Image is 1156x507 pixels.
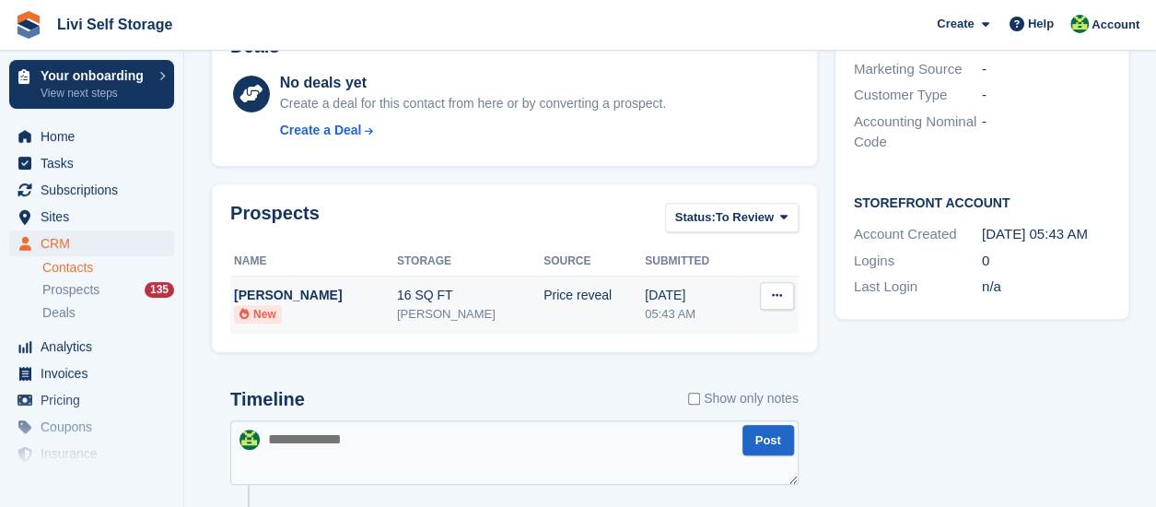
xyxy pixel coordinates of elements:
h2: Storefront Account [854,193,1110,211]
a: menu [9,360,174,386]
th: Storage [397,247,543,277]
div: [PERSON_NAME] [397,305,543,324]
span: To Review [716,208,774,227]
a: menu [9,204,174,230]
div: Customer Type [854,85,982,106]
span: Analytics [41,334,151,360]
span: Deals [42,304,76,322]
th: Source [543,247,645,277]
img: Alex Handyside [1070,15,1089,33]
span: Invoices [41,360,151,386]
a: menu [9,177,174,203]
span: Tasks [41,150,151,176]
a: Deals [42,303,174,323]
a: menu [9,124,174,149]
span: Create [937,15,974,33]
span: Home [41,124,151,149]
span: Coupons [41,414,151,440]
span: Status: [675,208,716,227]
span: Account [1092,16,1139,34]
div: No deals yet [280,72,666,94]
a: menu [9,230,174,256]
th: Name [230,247,397,277]
p: View next steps [41,85,150,101]
a: Livi Self Storage [50,9,180,40]
th: Submitted [645,247,741,277]
li: New [234,305,282,324]
span: Sites [41,204,151,230]
h2: Prospects [230,203,320,237]
div: Account Created [854,224,982,245]
label: Show only notes [688,389,799,408]
a: menu [9,387,174,413]
a: Your onboarding View next steps [9,60,174,109]
img: Alex Handyside [239,430,260,450]
span: Prospects [42,281,99,299]
div: - [982,85,1110,106]
a: Create a Deal [280,121,666,140]
div: Last Login [854,277,982,298]
div: [DATE] 05:43 AM [982,224,1110,245]
a: menu [9,150,174,176]
div: Marketing Source [854,59,982,80]
div: - [982,112,1110,153]
div: - [982,59,1110,80]
div: [PERSON_NAME] [234,286,397,305]
p: Your onboarding [41,69,150,82]
div: Accounting Nominal Code [854,112,982,153]
a: Contacts [42,259,174,277]
div: 16 SQ FT [397,286,543,305]
div: Create a deal for this contact from here or by converting a prospect. [280,94,666,113]
div: [DATE] [645,286,741,305]
div: 05:43 AM [645,305,741,324]
input: Show only notes [688,389,700,408]
button: Post [742,425,794,455]
div: Create a Deal [280,121,362,140]
a: menu [9,441,174,466]
button: Status: To Review [665,203,799,233]
span: Pricing [41,387,151,413]
span: Insurance [41,441,151,466]
a: Prospects 135 [42,280,174,300]
div: n/a [982,277,1110,298]
a: menu [9,334,174,360]
a: menu [9,414,174,440]
div: 135 [145,282,174,298]
span: Subscriptions [41,177,151,203]
div: 0 [982,251,1110,272]
div: Price reveal [543,286,645,305]
span: Help [1028,15,1054,33]
span: CRM [41,230,151,256]
div: Logins [854,251,982,272]
h2: Timeline [230,389,305,410]
img: stora-icon-8386f47178a22dfd0bd8f6a31ec36ba5ce8667c1dd55bd0f319d3a0aa187defe.svg [15,11,42,39]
